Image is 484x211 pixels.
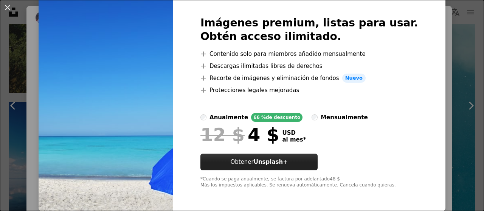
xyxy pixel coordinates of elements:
[200,125,245,145] span: 12 $
[200,125,279,145] div: 4 $
[342,74,366,83] span: Nuevo
[282,136,306,143] span: al mes *
[200,154,318,170] button: ObtenerUnsplash+
[200,62,418,71] li: Descargas ilimitadas libres de derechos
[209,113,248,122] div: anualmente
[200,86,418,95] li: Protecciones legales mejoradas
[251,113,302,122] div: 66 % de descuento
[254,159,288,165] strong: Unsplash+
[200,74,418,83] li: Recorte de imágenes y eliminación de fondos
[200,49,418,59] li: Contenido solo para miembros añadido mensualmente
[282,129,306,136] span: USD
[200,114,206,120] input: anualmente66 %de descuento
[200,16,418,43] h2: Imágenes premium, listas para usar. Obtén acceso ilimitado.
[200,176,418,188] div: *Cuando se paga anualmente, se factura por adelantado 48 $ Más los impuestos aplicables. Se renue...
[321,113,368,122] div: mensualmente
[312,114,318,120] input: mensualmente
